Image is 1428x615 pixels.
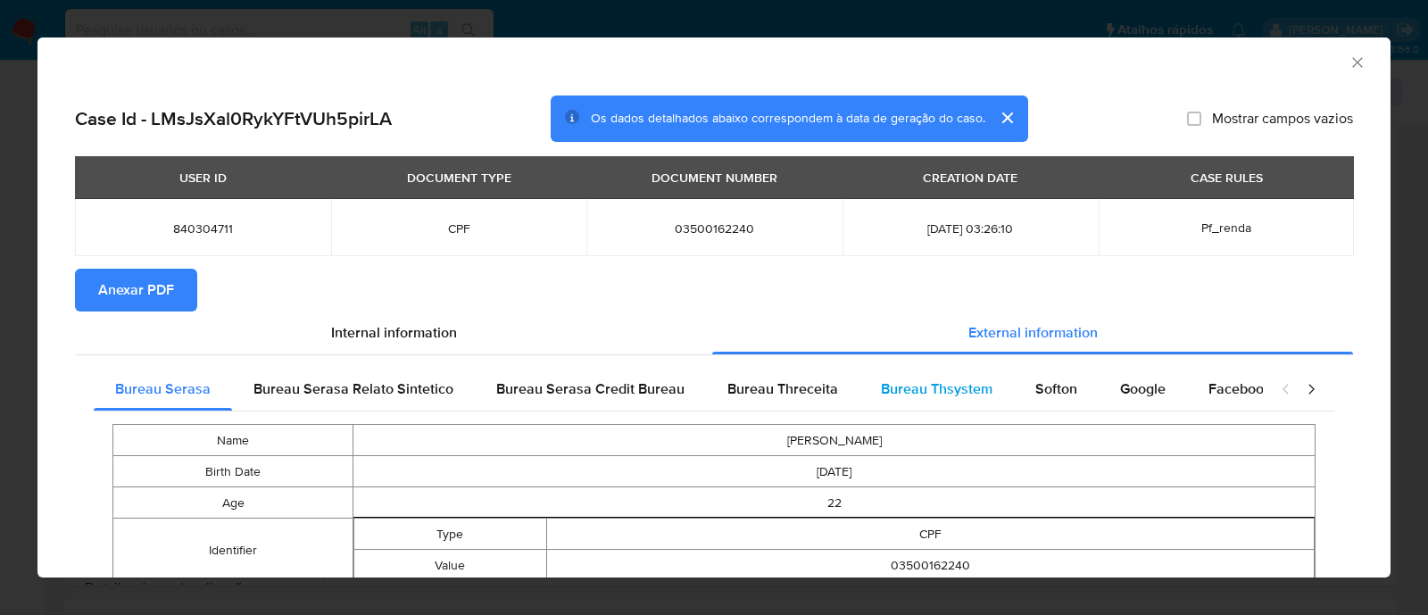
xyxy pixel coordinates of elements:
span: Mostrar campos vazios [1212,110,1353,128]
div: CREATION DATE [912,162,1028,193]
td: Identifier [113,519,353,582]
span: Bureau Serasa Relato Sintetico [253,378,453,399]
span: Internal information [331,322,457,343]
td: Age [113,487,353,519]
span: Pf_renda [1201,219,1251,237]
span: 03500162240 [608,220,821,237]
span: Bureau Serasa [115,378,211,399]
div: CASE RULES [1180,162,1274,193]
span: Google [1120,378,1166,399]
span: 840304711 [96,220,310,237]
span: External information [968,322,1098,343]
span: Facebook [1208,378,1271,399]
input: Mostrar campos vazios [1187,112,1201,126]
td: [DATE] [353,456,1316,487]
span: Bureau Thsystem [881,378,992,399]
td: 03500162240 [546,550,1315,581]
td: Birth Date [113,456,353,487]
span: Anexar PDF [98,270,174,310]
h2: Case Id - LMsJsXal0RykYFtVUh5pirLA [75,107,392,130]
td: [PERSON_NAME] [353,425,1316,456]
div: USER ID [169,162,237,193]
div: Detailed external info [94,368,1263,411]
span: Bureau Threceita [727,378,838,399]
td: 22 [353,487,1316,519]
span: Softon [1035,378,1077,399]
div: DOCUMENT NUMBER [641,162,788,193]
button: Fechar a janela [1349,54,1365,70]
div: closure-recommendation-modal [37,37,1391,578]
span: Os dados detalhados abaixo correspondem à data de geração do caso. [591,110,985,128]
td: Name [113,425,353,456]
td: Type [354,519,546,550]
td: Value [354,550,546,581]
span: Bureau Serasa Credit Bureau [496,378,685,399]
td: CPF [546,519,1315,550]
div: DOCUMENT TYPE [396,162,522,193]
button: Anexar PDF [75,269,197,312]
div: Detailed info [75,312,1353,354]
span: [DATE] 03:26:10 [864,220,1077,237]
button: cerrar [985,96,1028,139]
span: CPF [353,220,566,237]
